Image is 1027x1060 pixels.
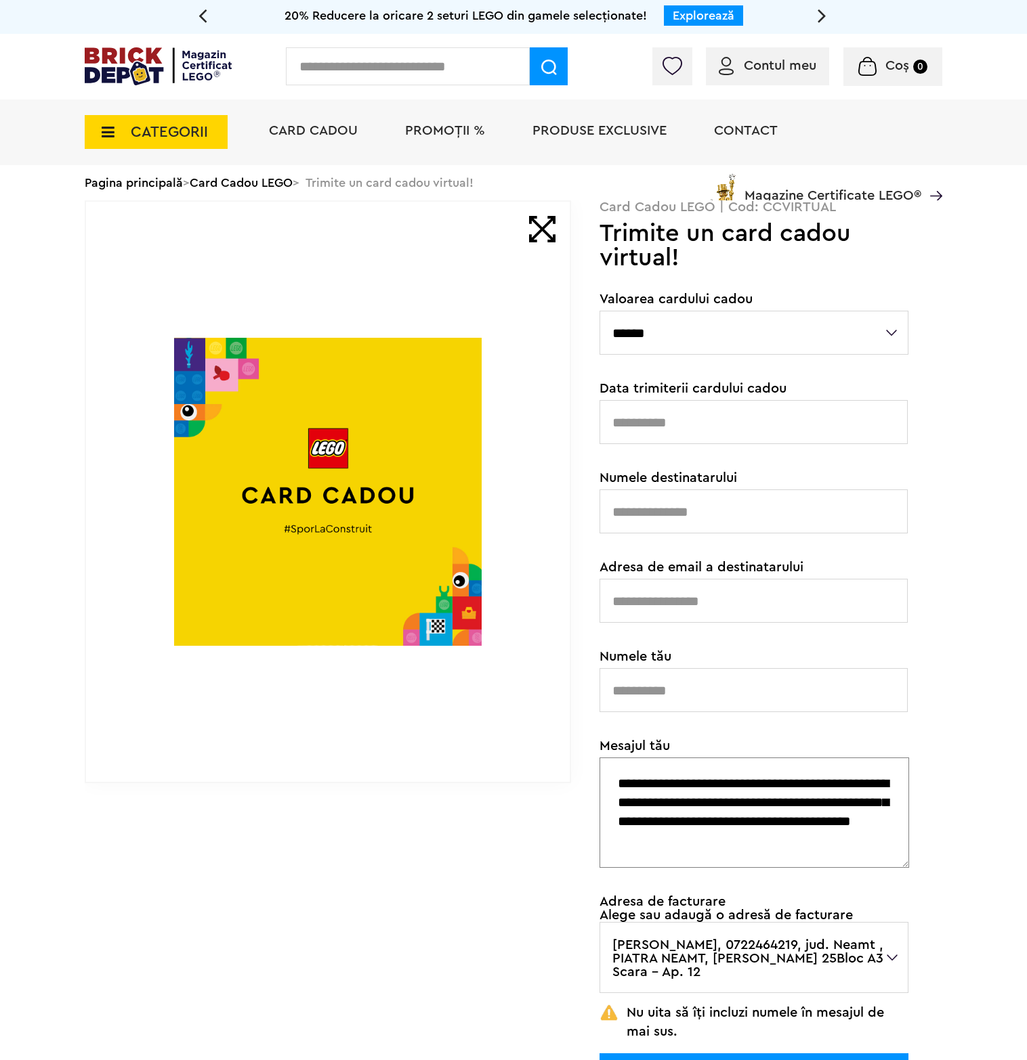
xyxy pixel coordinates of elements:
[600,922,908,993] label: [PERSON_NAME], 0722464219, jud. Neamt , PIATRA NEAMT, [PERSON_NAME] 25Bloc A3 Scara - Ap. 12
[719,59,816,72] a: Contul meu
[885,59,909,72] span: Coș
[673,9,734,22] a: Explorează
[285,9,647,22] span: 20% Reducere la oricare 2 seturi LEGO din gamele selecționate!
[600,221,898,270] h1: Trimite un card cadou virtual!
[131,125,208,139] span: CATEGORII
[532,124,667,137] a: Produse exclusive
[913,60,927,74] small: 0
[174,338,482,646] img: Trimite un card cadou virtual!
[921,171,942,185] a: Magazine Certificate LEGO®
[600,895,726,908] label: Adresa de facturare
[600,382,787,395] label: Data trimiterii cardului cadou
[600,1003,908,1041] p: Nu uita să îți incluzi numele în mesajul de mai sus.
[405,124,485,137] a: PROMOȚII %
[600,908,908,922] p: Alege sau adaugă o adresă de facturare
[269,124,358,137] a: Card Cadou
[714,124,778,137] a: Contact
[600,471,737,485] label: Numele destinatarului
[600,739,670,753] label: Mesajul tău
[600,292,753,306] label: Valoarea cardului cadou
[600,650,671,663] label: Numele tău
[600,200,942,214] p: Card Cadou LEGO | Cod: CCVIRTUAL
[745,171,921,202] span: Magazine Certificate LEGO®
[600,560,803,574] label: Adresa de email a destinatarului
[744,59,816,72] span: Contul meu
